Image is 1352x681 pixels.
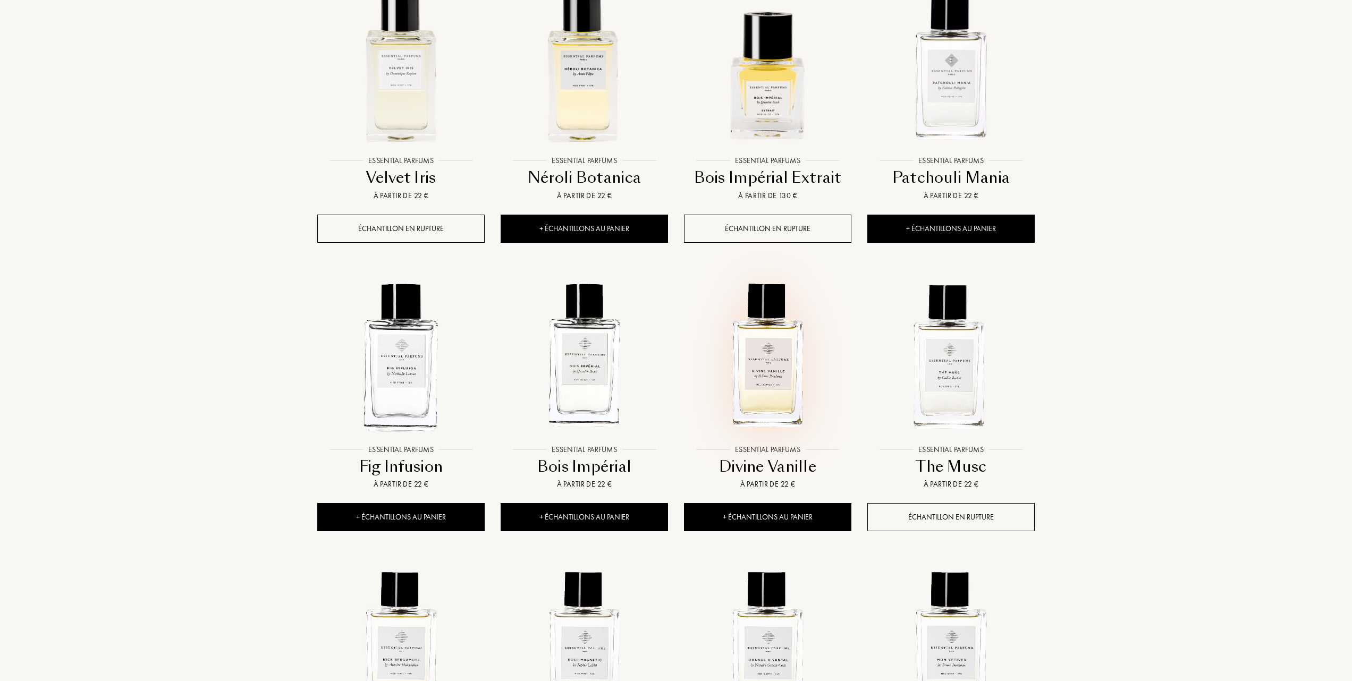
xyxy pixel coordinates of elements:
a: Divine Vanille Essential ParfumsEssential ParfumsDivine VanilleÀ partir de 22 € [684,261,851,504]
div: À partir de 22 € [322,190,480,201]
div: À partir de 22 € [505,190,664,201]
div: À partir de 22 € [688,479,847,490]
div: + Échantillons au panier [867,215,1035,243]
div: Échantillon en rupture [317,215,485,243]
div: À partir de 22 € [872,190,1030,201]
div: + Échantillons au panier [501,503,668,531]
div: + Échantillons au panier [317,503,485,531]
img: The Musc Essential Parfums [868,273,1034,438]
div: Échantillon en rupture [684,215,851,243]
a: The Musc Essential ParfumsEssential ParfumsThe MuscÀ partir de 22 € [867,261,1035,504]
img: Fig Infusion Essential Parfums [318,273,484,438]
div: À partir de 22 € [505,479,664,490]
a: Fig Infusion Essential ParfumsEssential ParfumsFig InfusionÀ partir de 22 € [317,261,485,504]
div: + Échantillons au panier [501,215,668,243]
div: Échantillon en rupture [867,503,1035,531]
div: À partir de 22 € [872,479,1030,490]
img: Bois Impérial Essential Parfums [502,273,667,438]
img: Divine Vanille Essential Parfums [685,273,850,438]
a: Bois Impérial Essential ParfumsEssential ParfumsBois ImpérialÀ partir de 22 € [501,261,668,504]
div: À partir de 130 € [688,190,847,201]
div: + Échantillons au panier [684,503,851,531]
div: À partir de 22 € [322,479,480,490]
